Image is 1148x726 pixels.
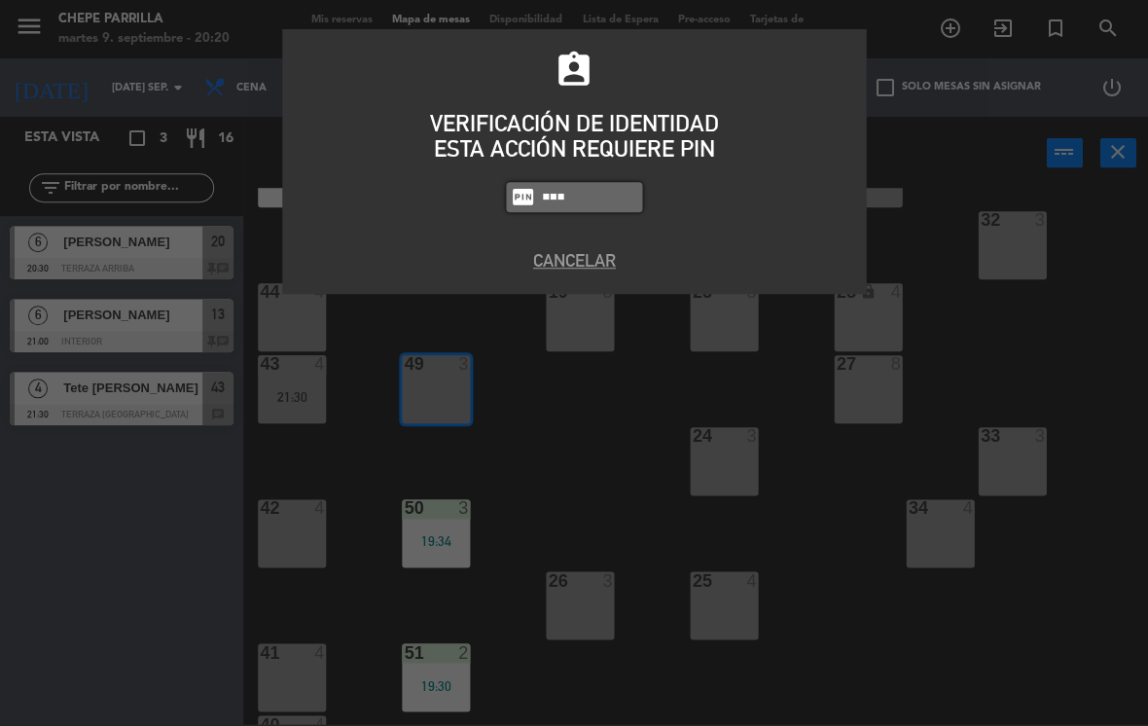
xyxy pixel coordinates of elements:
i: assignment_ind [554,50,594,91]
div: ESTA ACCIÓN REQUIERE PIN [297,136,851,162]
i: fiber_pin [511,185,535,209]
button: Cancelar [297,247,851,273]
input: 1234 [540,186,637,208]
div: VERIFICACIÓN DE IDENTIDAD [297,111,851,136]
